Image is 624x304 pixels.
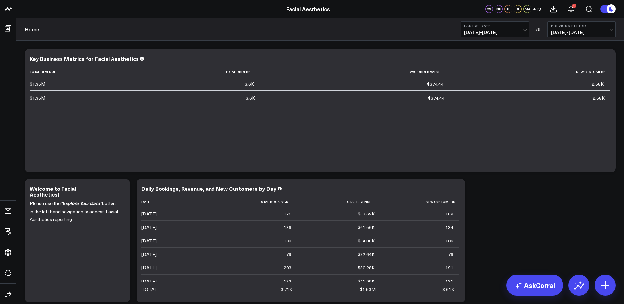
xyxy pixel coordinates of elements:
[284,238,291,244] div: 108
[461,21,529,37] button: Last 30 Days[DATE]-[DATE]
[523,5,531,13] div: MA
[464,30,525,35] span: [DATE] - [DATE]
[533,7,541,11] span: + 13
[504,5,512,13] div: TL
[284,224,291,231] div: 136
[246,95,255,101] div: 3.6K
[245,81,254,87] div: 3.6K
[593,95,605,101] div: 2.58K
[30,199,125,296] div: Please use the button in the left hand navigation to access Facial Aesthetics reporting.
[485,5,493,13] div: CS
[427,81,444,87] div: $374.44
[448,251,453,258] div: 76
[514,5,522,13] div: BE
[297,196,381,207] th: Total Revenue
[284,278,291,285] div: 122
[358,278,375,285] div: $41.99K
[358,251,375,258] div: $32.64K
[533,5,541,13] button: +13
[141,224,157,231] div: [DATE]
[445,211,453,217] div: 169
[141,278,157,285] div: [DATE]
[30,95,45,101] div: $1.35M
[141,265,157,271] div: [DATE]
[141,185,276,192] div: Daily Bookings, Revenue, and New Customers by Day
[464,24,525,28] b: Last 30 Days
[445,238,453,244] div: 106
[95,66,260,77] th: Total Orders
[358,265,375,271] div: $80.28K
[207,196,297,207] th: Total Bookings
[260,66,450,77] th: Avg Order Value
[141,196,207,207] th: Date
[506,275,563,296] a: AskCorral
[450,66,610,77] th: New Customers
[284,211,291,217] div: 170
[281,286,292,292] div: 3.71K
[30,81,45,87] div: $1.35M
[30,66,95,77] th: Total Revenue
[25,26,39,33] a: Home
[428,95,445,101] div: $374.44
[284,265,291,271] div: 203
[358,238,375,244] div: $64.88K
[141,211,157,217] div: [DATE]
[358,224,375,231] div: $61.56K
[61,200,102,206] i: "Explore Your Data"
[286,5,330,13] a: Facial Aesthetics
[381,196,459,207] th: New Customers
[445,278,453,285] div: 121
[445,224,453,231] div: 134
[547,21,616,37] button: Previous Period[DATE]-[DATE]
[30,55,139,62] div: Key Business Metrics for Facial Aesthetics
[141,238,157,244] div: [DATE]
[358,211,375,217] div: $57.69K
[141,251,157,258] div: [DATE]
[445,265,453,271] div: 191
[30,185,76,198] div: Welcome to Facial Aesthetics!
[572,4,576,8] div: 1
[360,286,376,292] div: $1.53M
[551,24,612,28] b: Previous Period
[442,286,454,292] div: 3.61K
[532,27,544,31] div: VS
[592,81,604,87] div: 2.58K
[495,5,503,13] div: NH
[141,286,157,292] div: TOTAL
[286,251,291,258] div: 79
[551,30,612,35] span: [DATE] - [DATE]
